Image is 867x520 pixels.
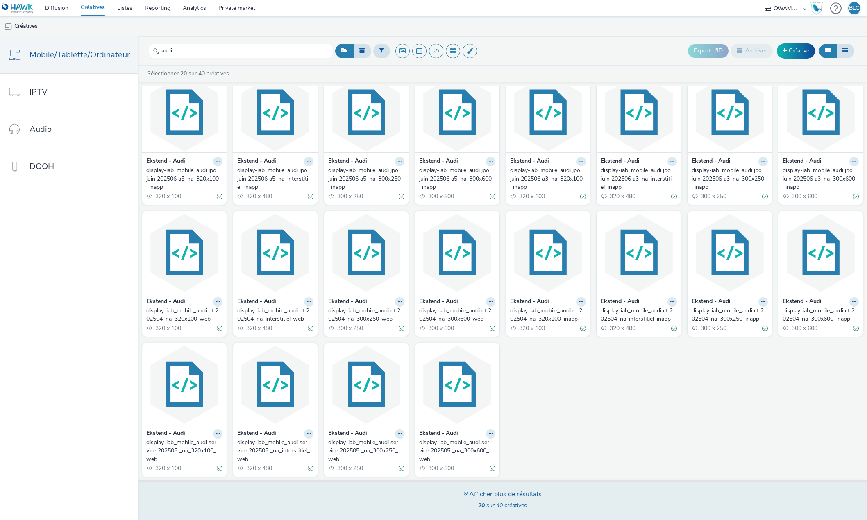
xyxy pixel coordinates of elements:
[336,464,363,472] span: 300 x 250
[326,213,406,293] img: display-iab_mobile_audi ct 202504_na_300x250_web visual
[510,307,586,323] a: display-iab_mobile_audi ct 202504_na_320x100_inapp
[328,157,367,166] strong: Ekstend - Audi
[427,324,454,332] span: 300 x 600
[601,307,674,323] div: display-iab_mobile_audi ct 202504_na_interstitiel_inapp
[154,324,181,332] span: 320 x 100
[326,345,406,425] img: display-iab_mobile_audi service 202505 _na_300x250_web visual
[819,44,837,58] button: Grille
[245,192,272,200] span: 320 x 480
[781,213,861,293] img: display-iab_mobile_audi ct 202504_na_300x600_inapp visual
[245,324,272,332] span: 320 x 480
[690,72,770,152] img: display-iab_mobile_audi jpo juin 202506 a3_na_300x250_inapp visual
[478,502,527,509] span: sur 40 créatives
[328,297,367,307] strong: Ekstend - Audi
[601,297,640,307] strong: Ekstend - Audi
[508,213,588,293] img: display-iab_mobile_audi ct 202504_na_320x100_inapp visual
[510,307,583,323] div: display-iab_mobile_audi ct 202504_na_320x100_inapp
[30,123,52,135] span: Audio
[419,439,495,463] a: display-iab_mobile_audi service 202505 _na_300x600_web
[146,297,185,307] strong: Ekstend - Audi
[510,166,586,191] a: display-iab_mobile_audi jpo juin 202506 a3_na_320x100_inapp
[849,2,860,14] div: BLG
[810,2,823,15] img: Hawk Academy
[154,192,181,200] span: 320 x 100
[237,429,276,439] strong: Ekstend - Audi
[609,192,635,200] span: 320 x 480
[580,324,586,332] div: Valide
[692,166,768,191] a: display-iab_mobile_audi jpo juin 202506 a3_na_300x250_inapp
[4,23,12,31] img: mobile
[853,192,859,201] div: Valide
[237,439,313,463] a: display-iab_mobile_audi service 202505 _na_interstitiel_web
[777,43,815,58] a: Créative
[510,297,549,307] strong: Ekstend - Audi
[510,157,549,166] strong: Ekstend - Audi
[518,192,545,200] span: 320 x 100
[791,324,817,332] span: 300 x 600
[490,192,495,201] div: Valide
[700,324,726,332] span: 300 x 250
[308,324,313,332] div: Valide
[609,324,635,332] span: 320 x 480
[237,297,276,307] strong: Ekstend - Audi
[144,213,225,293] img: display-iab_mobile_audi ct 202504_na_320x100_web visual
[2,3,34,14] img: undefined Logo
[245,464,272,472] span: 320 x 480
[328,307,404,323] a: display-iab_mobile_audi ct 202504_na_300x250_web
[783,307,859,323] a: display-iab_mobile_audi ct 202504_na_300x600_inapp
[508,72,588,152] img: display-iab_mobile_audi jpo juin 202506 a3_na_320x100_inapp visual
[580,192,586,201] div: Valide
[419,307,495,323] a: display-iab_mobile_audi ct 202504_na_300x600_web
[791,192,817,200] span: 300 x 600
[518,324,545,332] span: 320 x 100
[671,192,677,201] div: Valide
[692,307,768,323] a: display-iab_mobile_audi ct 202504_na_300x250_inapp
[490,324,495,332] div: Valide
[30,161,54,172] span: DOOH
[149,44,333,58] input: Rechercher...
[419,297,458,307] strong: Ekstend - Audi
[146,439,222,463] a: display-iab_mobile_audi service 202505 _na_320x100_web
[853,324,859,332] div: Valide
[762,192,768,201] div: Valide
[399,192,404,201] div: Valide
[671,324,677,332] div: Valide
[601,307,677,323] a: display-iab_mobile_audi ct 202504_na_interstitiel_inapp
[599,72,679,152] img: display-iab_mobile_audi jpo juin 202506 a3_na_interstitiel_inapp visual
[419,166,495,191] a: display-iab_mobile_audi jpo juin 202506 a5_na_300x600_inapp
[237,307,313,323] a: display-iab_mobile_audi ct 202504_na_interstitiel_web
[783,307,856,323] div: display-iab_mobile_audi ct 202504_na_300x600_inapp
[783,297,822,307] strong: Ekstend - Audi
[490,464,495,473] div: Valide
[237,439,310,463] div: display-iab_mobile_audi service 202505 _na_interstitiel_web
[399,464,404,473] div: Valide
[146,439,219,463] div: display-iab_mobile_audi service 202505 _na_320x100_web
[146,157,185,166] strong: Ekstend - Audi
[692,157,731,166] strong: Ekstend - Audi
[146,70,232,77] a: Sélectionner sur 40 créatives
[781,72,861,152] img: display-iab_mobile_audi jpo juin 202506 a3_na_300x600_inapp visual
[836,44,854,58] button: Liste
[690,213,770,293] img: display-iab_mobile_audi ct 202504_na_300x250_inapp visual
[328,429,367,439] strong: Ekstend - Audi
[336,192,363,200] span: 300 x 250
[510,166,583,191] div: display-iab_mobile_audi jpo juin 202506 a3_na_320x100_inapp
[810,2,826,15] a: Hawk Academy
[237,307,310,323] div: display-iab_mobile_audi ct 202504_na_interstitiel_web
[237,166,310,191] div: display-iab_mobile_audi jpo juin 202506 a5_na_interstitiel_inapp
[328,166,404,191] a: display-iab_mobile_audi jpo juin 202506 a5_na_300x250_inapp
[217,192,222,201] div: Valide
[237,166,313,191] a: display-iab_mobile_audi jpo juin 202506 a5_na_interstitiel_inapp
[144,72,225,152] img: display-iab_mobile_audi jpo juin 202506 a5_na_320x100_inapp visual
[692,297,731,307] strong: Ekstend - Audi
[146,166,219,191] div: display-iab_mobile_audi jpo juin 202506 a5_na_320x100_inapp
[427,192,454,200] span: 300 x 600
[419,166,492,191] div: display-iab_mobile_audi jpo juin 202506 a5_na_300x600_inapp
[463,490,542,499] div: Afficher plus de résultats
[308,464,313,473] div: Valide
[146,429,185,439] strong: Ekstend - Audi
[399,324,404,332] div: Valide
[146,307,222,323] a: display-iab_mobile_audi ct 202504_na_320x100_web
[783,166,856,191] div: display-iab_mobile_audi jpo juin 202506 a3_na_300x600_inapp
